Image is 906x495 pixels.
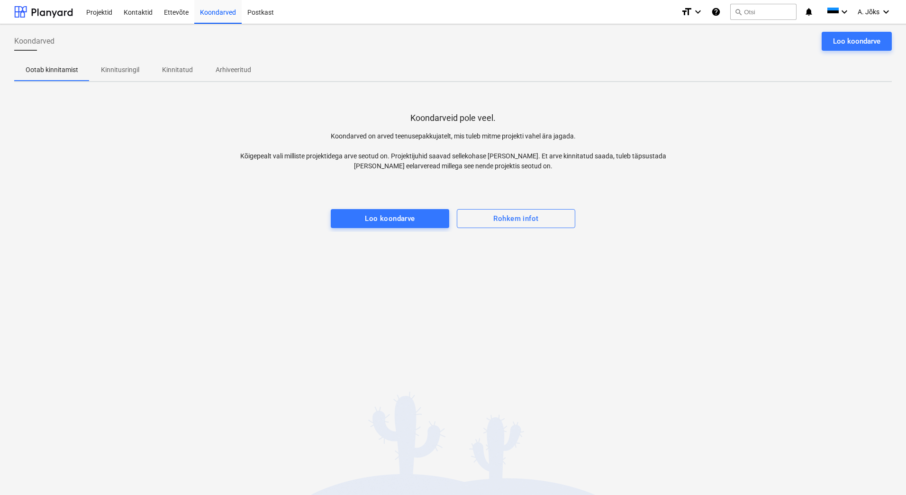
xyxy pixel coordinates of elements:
p: Kinnitatud [162,65,193,75]
p: Ootab kinnitamist [26,65,78,75]
i: keyboard_arrow_down [880,6,892,18]
span: A. Jõks [858,8,879,16]
p: Koondarved on arved teenusepakkujatelt, mis tuleb mitme projekti vahel ära jagada. Kõigepealt val... [234,131,672,171]
div: Rohkem infot [493,212,538,225]
iframe: Chat Widget [859,449,906,495]
i: keyboard_arrow_down [692,6,704,18]
span: Koondarved [14,36,54,47]
i: format_size [681,6,692,18]
div: Loo koondarve [365,212,415,225]
p: Koondarveid pole veel. [410,112,496,124]
button: Loo koondarve [331,209,449,228]
i: keyboard_arrow_down [839,6,850,18]
i: notifications [804,6,814,18]
button: Otsi [730,4,797,20]
div: Loo koondarve [833,35,880,47]
p: Arhiveeritud [216,65,251,75]
button: Loo koondarve [822,32,892,51]
button: Rohkem infot [457,209,575,228]
i: Abikeskus [711,6,721,18]
p: Kinnitusringil [101,65,139,75]
span: search [734,8,742,16]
